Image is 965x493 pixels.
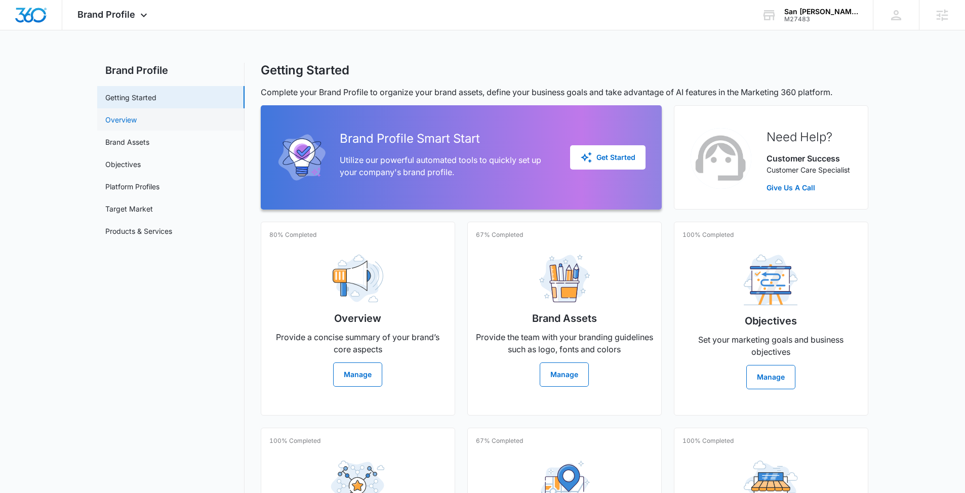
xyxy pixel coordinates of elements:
[77,9,135,20] span: Brand Profile
[269,436,320,445] p: 100% Completed
[540,362,589,387] button: Manage
[580,151,635,163] div: Get Started
[745,313,797,328] h2: Objectives
[674,222,868,416] a: 100% CompletedObjectivesSet your marketing goals and business objectivesManage
[261,86,868,98] p: Complete your Brand Profile to organize your brand assets, define your business goals and take ad...
[105,203,153,214] a: Target Market
[767,182,850,193] a: Give Us A Call
[261,222,455,416] a: 80% CompletedOverviewProvide a concise summary of your brand’s core aspectsManage
[105,181,159,192] a: Platform Profiles
[105,114,137,125] a: Overview
[333,362,382,387] button: Manage
[105,159,141,170] a: Objectives
[682,230,734,239] p: 100% Completed
[767,128,850,146] h2: Need Help?
[334,311,381,326] h2: Overview
[784,8,858,16] div: account name
[682,334,860,358] p: Set your marketing goals and business objectives
[767,165,850,175] p: Customer Care Specialist
[105,226,172,236] a: Products & Services
[767,152,850,165] p: Customer Success
[570,145,646,170] button: Get Started
[269,331,447,355] p: Provide a concise summary of your brand’s core aspects
[746,365,795,389] button: Manage
[261,63,349,78] h1: Getting Started
[682,436,734,445] p: 100% Completed
[784,16,858,23] div: account id
[340,130,554,148] h2: Brand Profile Smart Start
[476,331,653,355] p: Provide the team with your branding guidelines such as logo, fonts and colors
[691,128,751,189] img: Customer Success
[340,154,554,178] p: Utilize our powerful automated tools to quickly set up your company's brand profile.
[532,311,597,326] h2: Brand Assets
[476,230,523,239] p: 67% Completed
[476,436,523,445] p: 67% Completed
[97,63,245,78] h2: Brand Profile
[269,230,316,239] p: 80% Completed
[467,222,662,416] a: 67% CompletedBrand AssetsProvide the team with your branding guidelines such as logo, fonts and c...
[105,137,149,147] a: Brand Assets
[105,92,156,103] a: Getting Started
